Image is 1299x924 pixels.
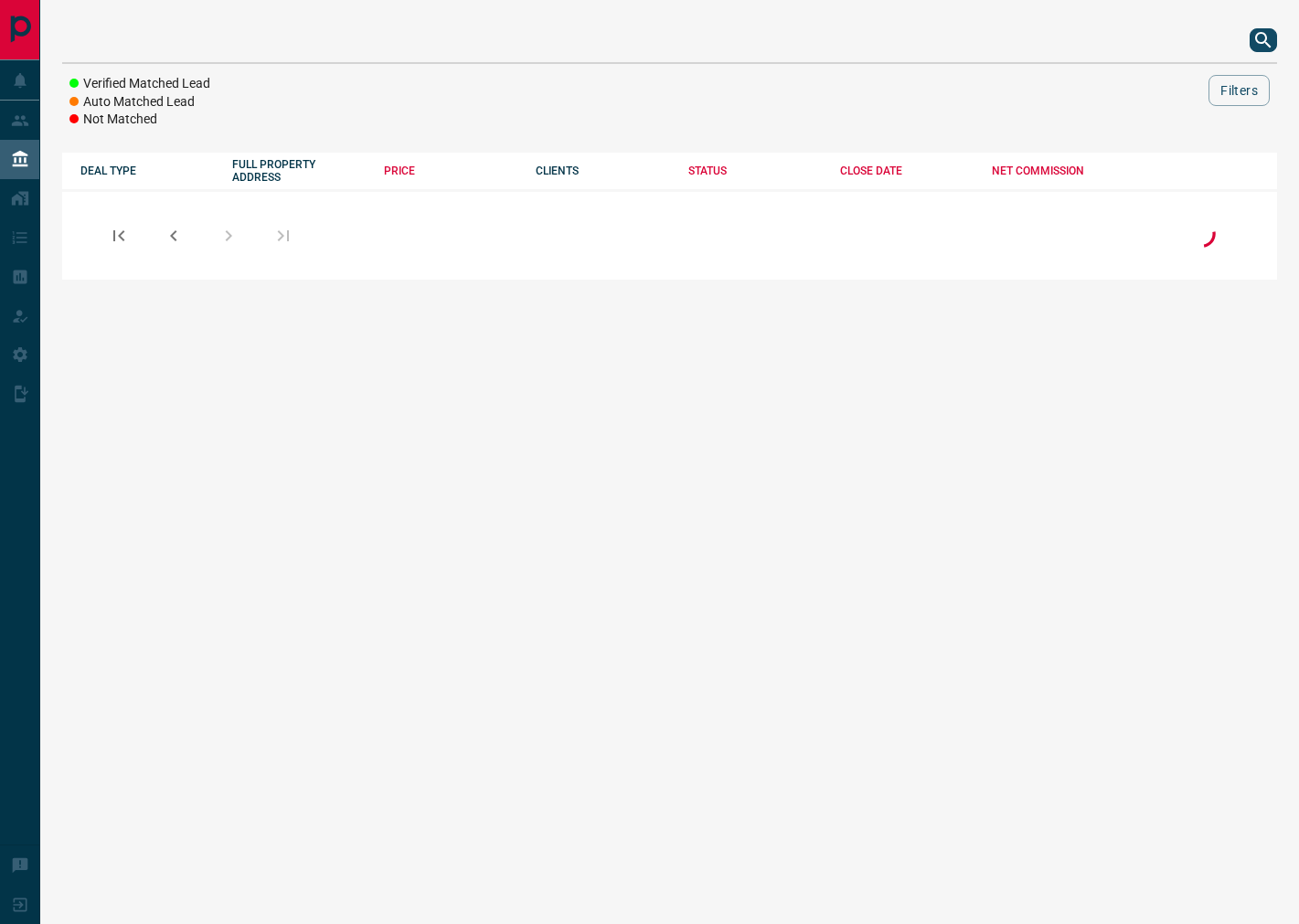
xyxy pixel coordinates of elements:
[1184,216,1220,255] div: Loading
[992,165,1125,177] div: NET COMMISSION
[1250,28,1277,52] button: search button
[688,165,822,177] div: STATUS
[69,111,210,129] li: Not Matched
[1208,75,1270,106] button: Filters
[80,165,214,177] div: DEAL TYPE
[69,75,210,93] li: Verified Matched Lead
[232,158,366,184] div: FULL PROPERTY ADDRESS
[384,165,517,177] div: PRICE
[69,93,210,112] li: Auto Matched Lead
[840,165,974,177] div: CLOSE DATE
[536,165,669,177] div: CLIENTS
